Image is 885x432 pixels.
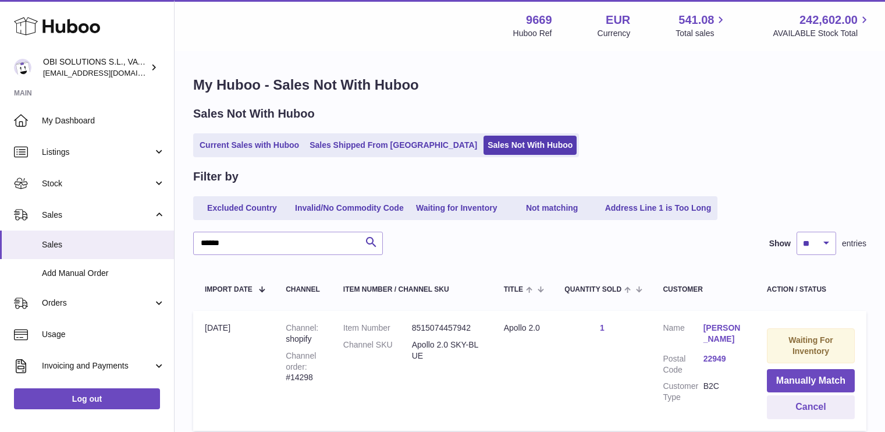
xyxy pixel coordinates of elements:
[42,210,153,221] span: Sales
[504,323,542,334] div: Apollo 2.0
[205,286,253,293] span: Import date
[343,323,412,334] dt: Item Number
[788,335,833,356] strong: Waiting For Inventory
[196,199,289,218] a: Excluded Country
[678,12,714,28] span: 541.08
[412,339,481,362] dd: Apollo 2.0 SKY-BLUE
[42,329,165,340] span: Usage
[506,199,599,218] a: Not matching
[526,12,552,28] strong: 9669
[196,136,303,155] a: Current Sales with Huboo
[43,56,148,79] div: OBI SOLUTIONS S.L., VAT: B70911078
[193,106,315,122] h2: Sales Not With Huboo
[14,388,160,409] a: Log out
[600,323,605,332] a: 1
[193,76,866,94] h1: My Huboo - Sales Not With Huboo
[676,28,727,39] span: Total sales
[42,147,153,158] span: Listings
[193,311,274,431] td: [DATE]
[286,286,320,293] div: Channel
[484,136,577,155] a: Sales Not With Huboo
[42,239,165,250] span: Sales
[767,369,855,393] button: Manually Match
[703,353,744,364] a: 22949
[42,268,165,279] span: Add Manual Order
[842,238,866,249] span: entries
[504,286,523,293] span: Title
[286,350,320,384] div: #14298
[598,28,631,39] div: Currency
[799,12,858,28] span: 242,602.00
[663,286,743,293] div: Customer
[343,286,481,293] div: Item Number / Channel SKU
[676,12,727,39] a: 541.08 Total sales
[663,353,703,376] dt: Postal Code
[42,360,153,371] span: Invoicing and Payments
[14,59,31,76] img: hello@myobistore.com
[663,323,703,348] dt: Name
[663,381,703,403] dt: Customer Type
[286,351,316,371] strong: Channel order
[286,323,320,345] div: shopify
[42,298,153,309] span: Orders
[410,199,503,218] a: Waiting for Inventory
[513,28,552,39] div: Huboo Ref
[193,169,239,185] h2: Filter by
[769,238,791,249] label: Show
[286,323,318,332] strong: Channel
[43,68,171,77] span: [EMAIL_ADDRESS][DOMAIN_NAME]
[601,199,716,218] a: Address Line 1 is Too Long
[42,115,165,126] span: My Dashboard
[703,381,744,403] dd: B2C
[291,199,408,218] a: Invalid/No Commodity Code
[305,136,481,155] a: Sales Shipped From [GEOGRAPHIC_DATA]
[606,12,630,28] strong: EUR
[767,286,855,293] div: Action / Status
[42,178,153,189] span: Stock
[703,323,744,345] a: [PERSON_NAME]
[767,395,855,419] button: Cancel
[773,12,871,39] a: 242,602.00 AVAILABLE Stock Total
[412,323,481,334] dd: 8515074457942
[773,28,871,39] span: AVAILABLE Stock Total
[564,286,621,293] span: Quantity Sold
[343,339,412,362] dt: Channel SKU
